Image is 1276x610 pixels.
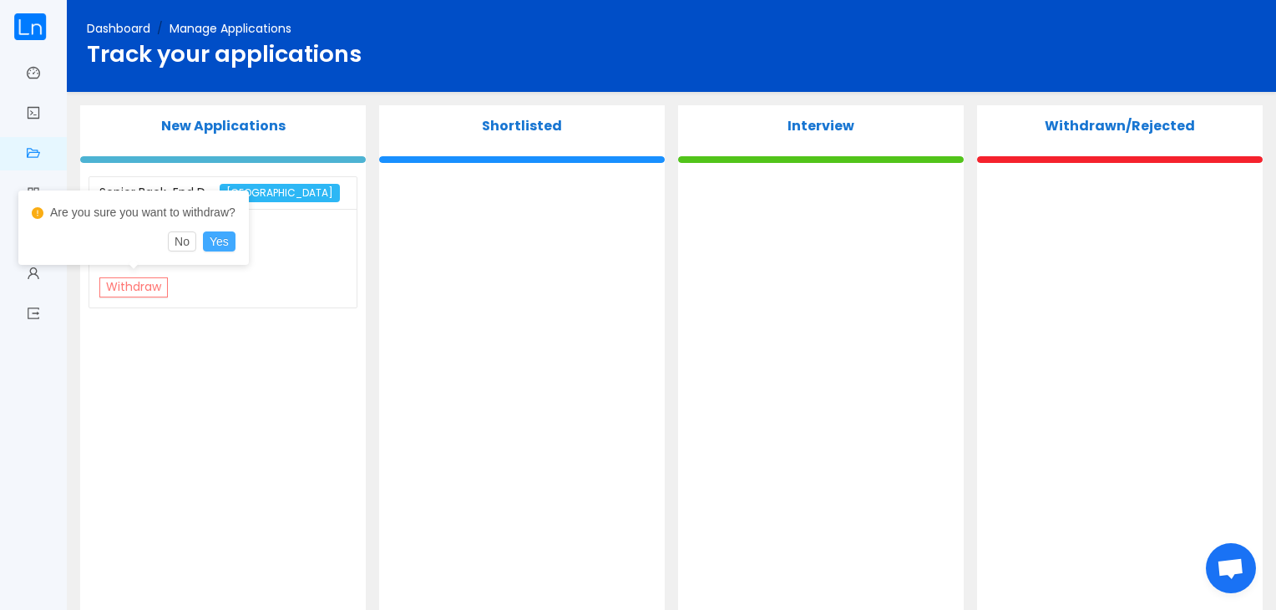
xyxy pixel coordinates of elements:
div: Senior Back-End Developer [99,177,220,208]
div: Are you sure you want to withdraw? [32,204,235,221]
img: cropped.59e8b842.png [13,13,47,40]
span: Track your applications [87,38,362,70]
p: Shortlisted [379,116,665,136]
a: icon: user [27,257,40,292]
button: No [168,231,196,252]
a: icon: dashboard [27,57,40,92]
a: icon: folder-open [27,137,40,172]
span: / [157,20,163,37]
span: Manage Applications [170,20,291,37]
p: Withdrawn/Rejected [977,116,1263,136]
a: icon: code [27,97,40,132]
div: Open chat [1206,543,1256,593]
button: Withdraw [99,277,168,297]
button: Yes [203,231,235,252]
i: icon: exclamation-circle [32,207,43,219]
p: New Applications [80,116,366,136]
p: Interview [678,116,964,136]
a: icon: appstore [27,177,40,212]
a: Dashboard [87,20,150,37]
span: [GEOGRAPHIC_DATA] [220,184,340,202]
